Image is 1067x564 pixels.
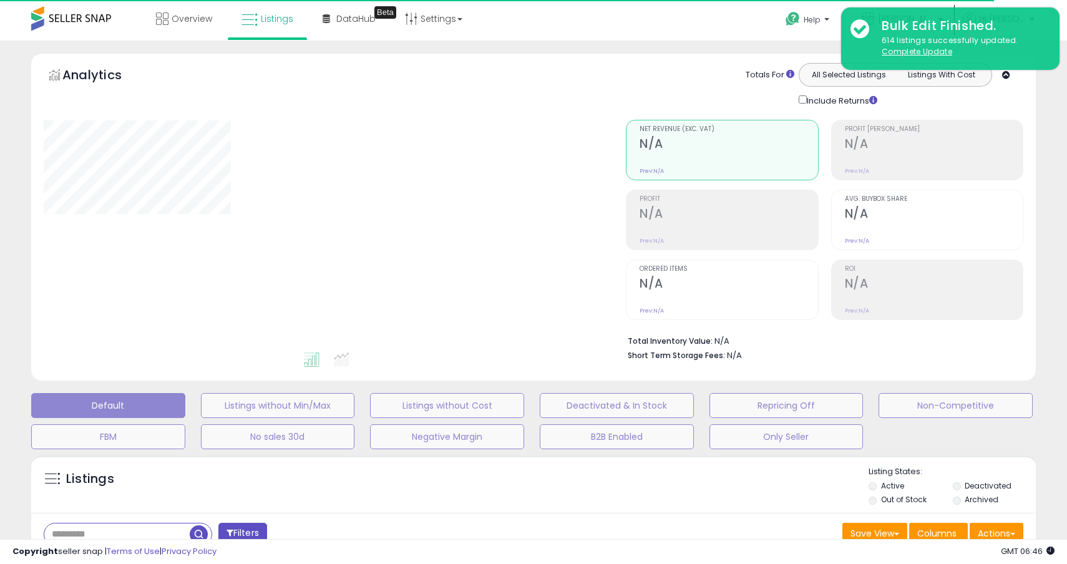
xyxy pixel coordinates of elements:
[640,167,664,175] small: Prev: N/A
[895,67,988,83] button: Listings With Cost
[172,12,212,25] span: Overview
[845,196,1023,203] span: Avg. Buybox Share
[727,349,742,361] span: N/A
[845,167,869,175] small: Prev: N/A
[882,46,952,57] u: Complete Update
[336,12,376,25] span: DataHub
[845,276,1023,293] h2: N/A
[872,35,1050,58] div: 614 listings successfully updated.
[31,393,185,418] button: Default
[845,237,869,245] small: Prev: N/A
[374,6,396,19] div: Tooltip anchor
[640,307,664,314] small: Prev: N/A
[12,546,217,558] div: seller snap | |
[628,333,1014,348] li: N/A
[845,266,1023,273] span: ROI
[261,12,293,25] span: Listings
[640,266,817,273] span: Ordered Items
[628,336,713,346] b: Total Inventory Value:
[845,137,1023,153] h2: N/A
[370,393,524,418] button: Listings without Cost
[12,545,58,557] strong: Copyright
[201,424,355,449] button: No sales 30d
[785,11,801,27] i: Get Help
[370,424,524,449] button: Negative Margin
[62,66,146,87] h5: Analytics
[802,67,895,83] button: All Selected Listings
[804,14,821,25] span: Help
[845,307,869,314] small: Prev: N/A
[872,17,1050,35] div: Bulk Edit Finished.
[31,424,185,449] button: FBM
[709,424,864,449] button: Only Seller
[776,2,842,41] a: Help
[640,276,817,293] h2: N/A
[640,137,817,153] h2: N/A
[201,393,355,418] button: Listings without Min/Max
[640,196,817,203] span: Profit
[845,126,1023,133] span: Profit [PERSON_NAME]
[640,207,817,223] h2: N/A
[709,393,864,418] button: Repricing Off
[640,237,664,245] small: Prev: N/A
[746,69,794,81] div: Totals For
[879,393,1033,418] button: Non-Competitive
[540,424,694,449] button: B2B Enabled
[628,350,725,361] b: Short Term Storage Fees:
[845,207,1023,223] h2: N/A
[789,93,892,107] div: Include Returns
[540,393,694,418] button: Deactivated & In Stock
[640,126,817,133] span: Net Revenue (Exc. VAT)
